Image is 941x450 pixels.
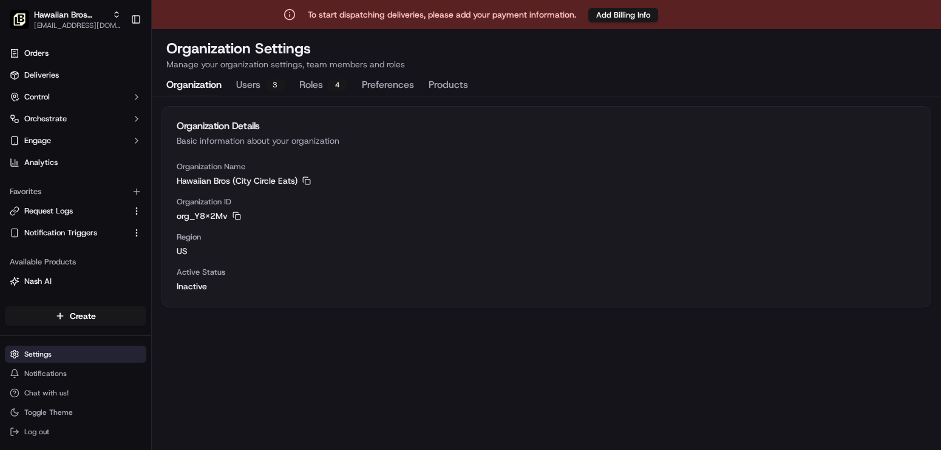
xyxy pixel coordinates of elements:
span: Toggle Theme [24,408,73,417]
button: Notifications [5,365,146,382]
span: Settings [24,349,52,359]
div: 3 [265,79,285,90]
button: Preferences [362,75,414,96]
button: Users [236,75,285,96]
div: Favorites [5,182,146,201]
span: Request Logs [24,206,73,217]
span: Organization Name [177,161,916,172]
h1: Organization Settings [166,39,405,58]
span: Orders [24,48,49,59]
button: Orchestrate [5,109,146,129]
img: 1736555255976-a54dd68f-1ca7-489b-9aae-adbdc363a1c4 [24,189,34,198]
span: Active Status [177,267,916,278]
button: Organization [166,75,222,96]
span: Nash AI [24,276,52,287]
a: Orders [5,44,146,63]
img: Nash [12,12,36,36]
button: See all [188,155,221,170]
button: Control [5,87,146,107]
button: Log out [5,423,146,440]
a: 💻API Documentation [98,266,200,288]
span: • [101,221,105,230]
span: [DATE] [107,188,132,198]
button: Create [5,306,146,326]
span: Organization ID [177,196,916,207]
a: Nash AI [10,276,141,287]
p: Welcome 👋 [12,49,221,68]
span: org_Y8x2Mv [177,210,228,222]
img: Masood Aslam [12,209,32,229]
span: Region [177,232,916,243]
div: We're available if you need us! [55,128,167,138]
span: Knowledge Base [24,271,93,283]
span: Analytics [24,157,58,168]
button: [EMAIL_ADDRESS][DOMAIN_NAME] [34,21,121,30]
span: API Documentation [115,271,195,283]
a: Request Logs [10,206,127,217]
div: Basic information about your organization [177,135,916,147]
a: Analytics [5,153,146,172]
img: Hawaiian Bros (City Circle Eats) [10,10,29,29]
button: Engage [5,131,146,150]
span: Create [70,310,96,322]
button: Notification Triggers [5,223,146,243]
span: Orchestrate [24,113,67,124]
button: Start new chat [206,119,221,134]
div: Start new chat [55,116,199,128]
div: 📗 [12,272,22,282]
img: Brittany Newman [12,176,32,196]
a: Notification Triggers [10,227,127,238]
div: Organization Details [177,121,916,131]
span: Notifications [24,369,67,378]
a: Deliveries [5,65,146,85]
span: Log out [24,427,49,437]
span: [PERSON_NAME] [38,221,98,230]
span: Control [24,92,50,102]
a: Add Billing Info [588,7,658,22]
button: Toggle Theme [5,404,146,421]
span: Notification Triggers [24,227,97,238]
a: Powered byPylon [86,300,147,310]
span: Chat with us! [24,388,69,398]
img: 1736555255976-a54dd68f-1ca7-489b-9aae-adbdc363a1c4 [12,116,34,138]
p: Manage your organization settings, team members and roles [166,58,405,70]
span: us [177,245,916,257]
button: Chat with us! [5,385,146,401]
button: Products [429,75,468,96]
button: Hawaiian Bros (City Circle Eats)Hawaiian Bros (City Circle Eats)[EMAIL_ADDRESS][DOMAIN_NAME] [5,5,126,34]
button: Request Logs [5,201,146,221]
span: Deliveries [24,70,59,81]
img: 1736555255976-a54dd68f-1ca7-489b-9aae-adbdc363a1c4 [24,221,34,231]
span: Engage [24,135,51,146]
span: • [101,188,105,198]
p: To start dispatching deliveries, please add your payment information. [308,8,576,21]
span: Pylon [121,301,147,310]
span: Inactive [177,280,916,292]
button: Settings [5,346,146,363]
input: Got a question? Start typing here... [32,78,219,91]
a: 📗Knowledge Base [7,266,98,288]
div: Past conversations [12,158,81,167]
span: Hawaiian Bros (City Circle Eats) [177,175,297,187]
span: [DATE] [107,221,132,230]
div: 4 [328,79,347,90]
button: Add Billing Info [588,8,658,22]
button: Hawaiian Bros (City Circle Eats) [34,8,107,21]
button: Roles [299,75,347,96]
div: Available Products [5,252,146,272]
div: 💻 [103,272,112,282]
button: Nash AI [5,272,146,291]
span: [PERSON_NAME] [38,188,98,198]
img: 8016278978528_b943e370aa5ada12b00a_72.png [25,116,47,138]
